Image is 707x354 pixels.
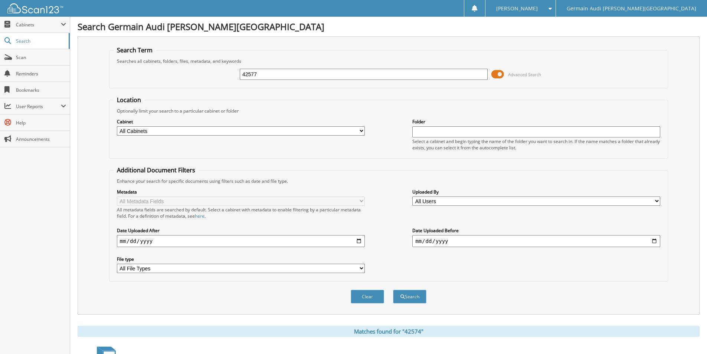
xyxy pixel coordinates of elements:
span: Reminders [16,71,66,77]
label: Date Uploaded After [117,227,365,234]
span: Scan [16,54,66,61]
span: Bookmarks [16,87,66,93]
div: Searches all cabinets, folders, files, metadata, and keywords [113,58,664,64]
span: [PERSON_NAME] [496,6,538,11]
input: start [117,235,365,247]
span: Germain Audi [PERSON_NAME][GEOGRAPHIC_DATA] [567,6,696,11]
iframe: Chat Widget [670,318,707,354]
a: here [195,213,204,219]
button: Clear [351,290,384,303]
span: Announcements [16,136,66,142]
legend: Search Term [113,46,156,54]
div: All metadata fields are searched by default. Select a cabinet with metadata to enable filtering b... [117,207,365,219]
div: Optionally limit your search to a particular cabinet or folder [113,108,664,114]
div: Select a cabinet and begin typing the name of the folder you want to search in. If the name match... [412,138,660,151]
label: Uploaded By [412,189,660,195]
input: end [412,235,660,247]
span: Help [16,120,66,126]
span: Cabinets [16,22,61,28]
span: User Reports [16,103,61,110]
label: File type [117,256,365,262]
img: scan123-logo-white.svg [7,3,63,13]
legend: Additional Document Filters [113,166,199,174]
h1: Search Germain Audi [PERSON_NAME][GEOGRAPHIC_DATA] [78,20,700,33]
label: Cabinet [117,118,365,125]
div: Enhance your search for specific documents using filters such as date and file type. [113,178,664,184]
button: Search [393,290,426,303]
label: Date Uploaded Before [412,227,660,234]
div: Matches found for "42574" [78,326,700,337]
span: Advanced Search [508,72,541,77]
legend: Location [113,96,145,104]
label: Folder [412,118,660,125]
span: Search [16,38,65,44]
label: Metadata [117,189,365,195]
